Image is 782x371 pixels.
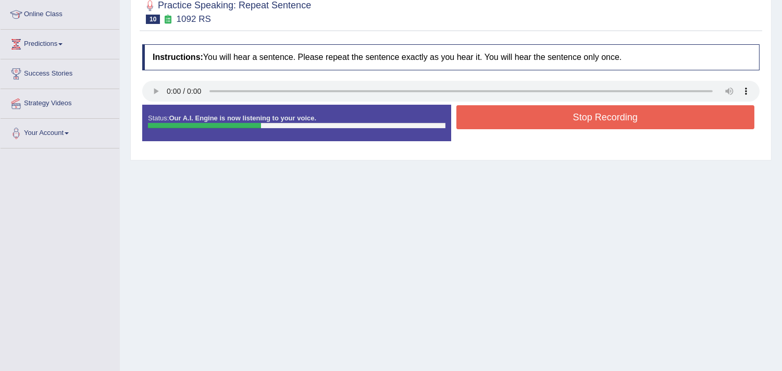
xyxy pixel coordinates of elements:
a: Strategy Videos [1,89,119,115]
b: Instructions: [153,53,203,61]
h4: You will hear a sentence. Please repeat the sentence exactly as you hear it. You will hear the se... [142,44,760,70]
small: 1092 RS [177,14,211,24]
a: Success Stories [1,59,119,85]
button: Stop Recording [456,105,755,129]
a: Your Account [1,119,119,145]
span: 10 [146,15,160,24]
strong: Our A.I. Engine is now listening to your voice. [169,114,316,122]
div: Status: [142,105,451,141]
a: Predictions [1,30,119,56]
small: Exam occurring question [163,15,173,24]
